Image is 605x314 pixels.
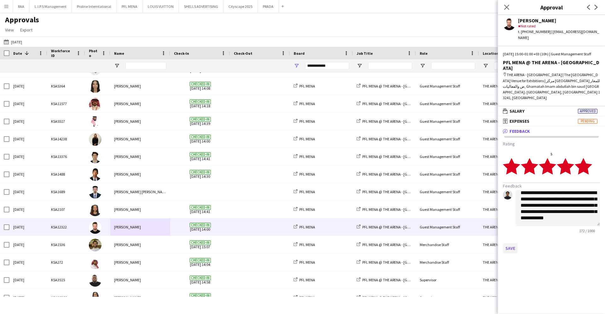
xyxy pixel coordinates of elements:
span: Board [294,51,305,56]
img: Rawnaq Mcnemir [89,204,101,216]
span: [DATE] 14:18 [174,95,226,112]
span: Checked-in [190,135,211,139]
span: [DATE] 14:58 [174,271,226,289]
span: PFL MENA @ THE ARENA - [GEOGRAPHIC_DATA] [362,295,438,300]
div: Guest Management Staff [416,95,479,112]
div: Supervisor [416,289,479,306]
span: [DATE] 14:41 [174,148,226,165]
input: Name Filter Input [125,62,166,70]
a: PFL MENA @ THE ARENA - [GEOGRAPHIC_DATA] [357,295,438,300]
button: SHELLS ADVERTISING [179,0,223,13]
span: Photo [89,48,99,58]
img: Mohaned Mohammed [89,256,101,269]
a: PFL MENA @ THE ARENA - [GEOGRAPHIC_DATA] [357,172,438,177]
span: Approved [578,109,597,114]
span: Date [13,51,22,56]
span: Export [20,27,32,33]
a: PFL MENA [294,278,315,282]
div: [PERSON_NAME] [110,113,170,130]
span: PFL MENA [299,260,315,265]
span: PFL MENA @ THE ARENA - [GEOGRAPHIC_DATA] [362,225,438,229]
button: LOUIS VUITTON [143,0,179,13]
div: THE ARENA - [GEOGRAPHIC_DATA] [479,236,542,253]
span: PFL MENA [299,225,315,229]
span: PFL MENA @ THE ARENA - [GEOGRAPHIC_DATA] [362,154,438,159]
div: [DATE] [9,236,47,253]
div: KSA14238 [47,130,85,148]
div: KSA2107 [47,201,85,218]
div: [DATE] [9,165,47,183]
div: THE ARENA - [GEOGRAPHIC_DATA] [479,289,542,306]
img: Mohammad Tamim BASSAM [89,186,101,199]
a: PFL MENA @ THE ARENA - [GEOGRAPHIC_DATA] [357,242,438,247]
input: Job Title Filter Input [368,62,412,70]
span: Checked-in [190,82,211,87]
span: PFL MENA @ THE ARENA - [GEOGRAPHIC_DATA] [362,84,438,88]
div: Not rated [518,23,600,29]
button: Save [503,243,518,253]
div: KSA11577 [47,95,85,112]
div: KSA1488 [47,165,85,183]
div: [DATE] [9,289,47,306]
img: mohannad jamal [89,221,101,234]
div: Merchandise Staff [416,254,479,271]
div: Guest Management Staff [416,201,479,218]
div: THE ARENA - [GEOGRAPHIC_DATA] [479,183,542,200]
span: PFL MENA [299,189,315,194]
a: PFL MENA [294,242,315,247]
div: KSA5517 [47,113,85,130]
div: [DATE] [9,95,47,112]
div: Guest Management Staff [416,77,479,95]
a: PFL MENA [294,172,315,177]
a: PFL MENA [294,295,315,300]
div: [PERSON_NAME] [110,148,170,165]
div: [PERSON_NAME] [110,201,170,218]
div: THE ARENA - [GEOGRAPHIC_DATA] | The [GEOGRAPHIC_DATA] Venue for Exhibitions | مركز [GEOGRAPHIC_DA... [503,72,600,101]
span: PFL MENA @ THE ARENA - [GEOGRAPHIC_DATA] [362,119,438,124]
div: THE ARENA - [GEOGRAPHIC_DATA] [479,271,542,289]
span: PFL MENA [299,119,315,124]
div: [DATE] [9,148,47,165]
span: Pending [578,119,597,124]
span: PFL MENA [299,154,315,159]
a: PFL MENA @ THE ARENA - [GEOGRAPHIC_DATA] [357,119,438,124]
div: Guest Management Staff [416,218,479,236]
div: THE ARENA - [GEOGRAPHIC_DATA] [479,113,542,130]
div: [PERSON_NAME] [110,95,170,112]
span: Checked-in [190,205,211,210]
div: [DATE] [9,218,47,236]
span: Role [420,51,428,56]
a: PFL MENA @ THE ARENA - [GEOGRAPHIC_DATA] [357,207,438,212]
mat-expansion-panel-header: Feedback [498,126,605,136]
div: KSA12322 [47,218,85,236]
div: [PERSON_NAME] [110,130,170,148]
div: Guest Management Staff [416,130,479,148]
span: Workforce ID [51,48,74,58]
div: THE ARENA - [GEOGRAPHIC_DATA] [479,218,542,236]
img: Monzer Osman [89,115,101,128]
span: View [5,27,14,33]
div: PFL MENA @ THE ARENA - [GEOGRAPHIC_DATA] [503,59,600,71]
span: PFL MENA [299,207,315,212]
span: [DATE] 14:04 [174,254,226,271]
span: [DATE] 14:41 [174,201,226,218]
img: Abdullah Wagih [89,239,101,251]
span: Checked-in [190,258,211,263]
span: [DATE] 14:39 [174,113,226,130]
a: PFL MENA [294,207,315,212]
span: [DATE] 14:30 [174,165,226,183]
button: RAA [13,0,30,13]
div: THE ARENA - [GEOGRAPHIC_DATA] [479,148,542,165]
div: KSA5364 [47,77,85,95]
a: PFL MENA [294,137,315,141]
button: Cityscape 2025 [223,0,258,13]
img: Hassan Baduwailan [89,168,101,181]
img: Raad Salim [89,80,101,93]
div: KSA10266 [47,289,85,306]
a: PFL MENA [294,119,315,124]
a: PFL MENA @ THE ARENA - [GEOGRAPHIC_DATA] [357,101,438,106]
mat-expansion-panel-header: ExpensesPending [498,116,605,126]
a: PFL MENA [294,189,315,194]
span: Feedback [510,128,530,134]
span: [DATE] 14:00 [174,218,226,236]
